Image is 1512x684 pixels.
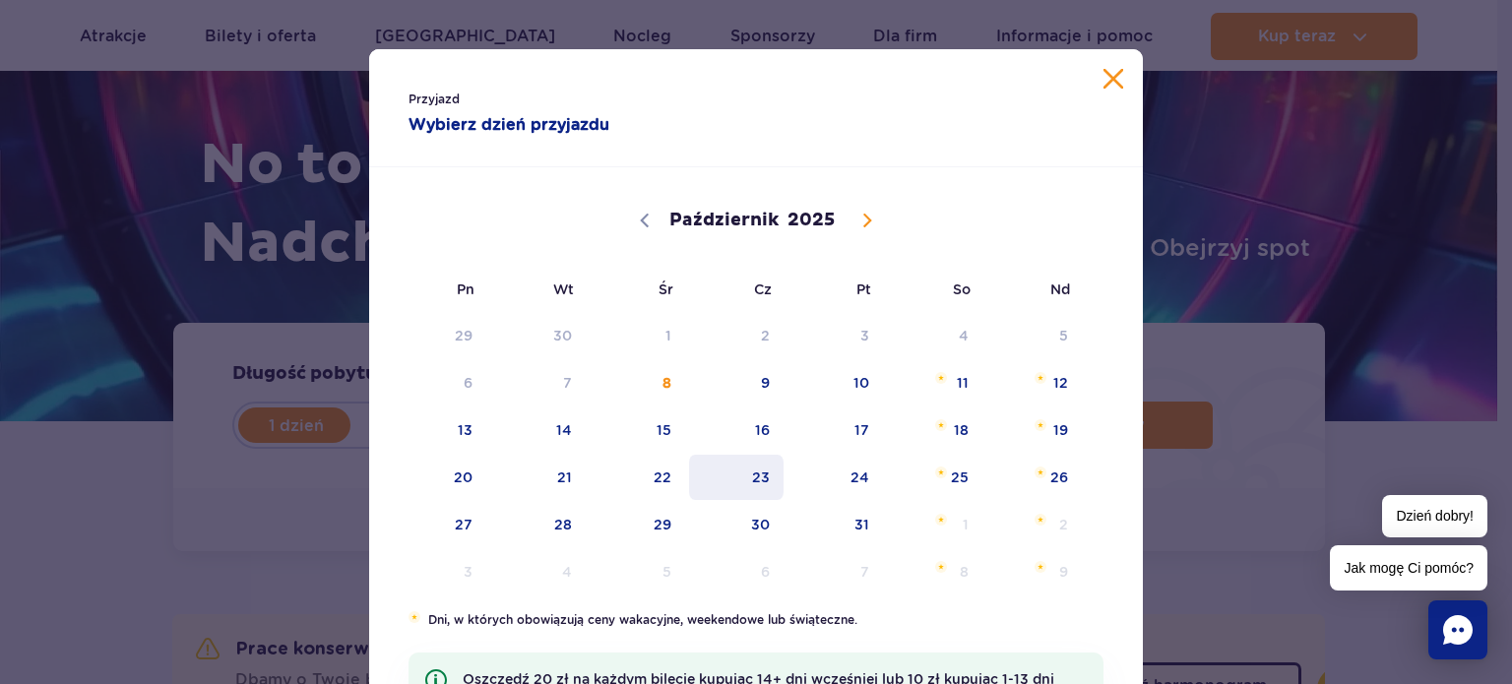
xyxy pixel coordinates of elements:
[687,313,787,358] span: Październik 2, 2025
[1428,600,1487,659] div: Chat
[984,455,1084,500] span: Październik 26, 2025
[687,360,787,405] span: Październik 9, 2025
[687,407,787,453] span: Październik 16, 2025
[885,549,984,594] span: Listopad 8, 2025
[1103,69,1123,89] button: Zamknij kalendarz
[984,267,1084,312] span: Nd
[1330,545,1487,591] span: Jak mogę Ci pomóc?
[984,502,1084,547] span: Listopad 2, 2025
[984,360,1084,405] span: Październik 12, 2025
[885,267,984,312] span: So
[588,267,687,312] span: Śr
[488,502,588,547] span: Październik 28, 2025
[389,502,488,547] span: Październik 27, 2025
[488,407,588,453] span: Październik 14, 2025
[687,267,787,312] span: Cz
[687,502,787,547] span: Październik 30, 2025
[687,455,787,500] span: Październik 23, 2025
[984,407,1084,453] span: Październik 19, 2025
[786,313,885,358] span: Październik 3, 2025
[389,267,488,312] span: Pn
[588,455,687,500] span: Październik 22, 2025
[389,360,488,405] span: Październik 6, 2025
[488,549,588,594] span: Listopad 4, 2025
[488,360,588,405] span: Październik 7, 2025
[389,549,488,594] span: Listopad 3, 2025
[984,549,1084,594] span: Listopad 9, 2025
[786,455,885,500] span: Październik 24, 2025
[488,267,588,312] span: Wt
[786,549,885,594] span: Listopad 7, 2025
[786,407,885,453] span: Październik 17, 2025
[786,502,885,547] span: Październik 31, 2025
[409,90,717,109] span: Przyjazd
[885,502,984,547] span: Listopad 1, 2025
[409,113,717,137] strong: Wybierz dzień przyjazdu
[389,313,488,358] span: Wrzesień 29, 2025
[687,549,787,594] span: Listopad 6, 2025
[389,407,488,453] span: Październik 13, 2025
[885,455,984,500] span: Październik 25, 2025
[885,360,984,405] span: Październik 11, 2025
[488,455,588,500] span: Październik 21, 2025
[786,360,885,405] span: Październik 10, 2025
[885,313,984,358] span: Październik 4, 2025
[588,313,687,358] span: Październik 1, 2025
[885,407,984,453] span: Październik 18, 2025
[588,360,687,405] span: Październik 8, 2025
[389,455,488,500] span: Październik 20, 2025
[588,502,687,547] span: Październik 29, 2025
[984,313,1084,358] span: Październik 5, 2025
[786,267,885,312] span: Pt
[588,549,687,594] span: Listopad 5, 2025
[409,611,1103,629] li: Dni, w których obowiązują ceny wakacyjne, weekendowe lub świąteczne.
[588,407,687,453] span: Październik 15, 2025
[1382,495,1487,537] span: Dzień dobry!
[488,313,588,358] span: Wrzesień 30, 2025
